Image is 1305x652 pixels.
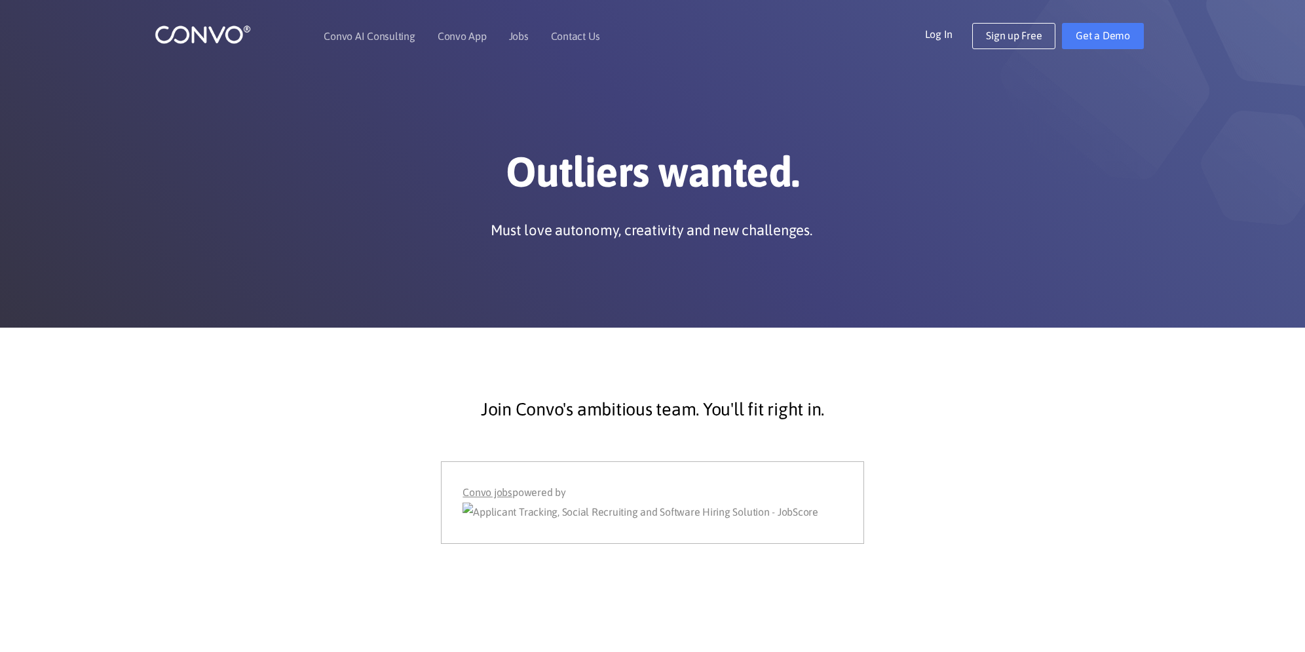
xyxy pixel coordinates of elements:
h1: Outliers wanted. [289,147,1016,207]
p: Must love autonomy, creativity and new challenges. [491,220,812,240]
a: Log In [925,23,973,44]
img: Applicant Tracking, Social Recruiting and Software Hiring Solution - JobScore [463,503,818,522]
a: Contact Us [551,31,600,41]
img: logo_1.png [155,24,251,45]
a: Convo AI Consulting [324,31,415,41]
p: Join Convo's ambitious team. You'll fit right in. [299,393,1006,426]
div: powered by [463,483,842,522]
a: Jobs [509,31,529,41]
a: Convo App [438,31,487,41]
a: Sign up Free [972,23,1055,49]
a: Get a Demo [1062,23,1144,49]
a: Convo jobs [463,483,512,503]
